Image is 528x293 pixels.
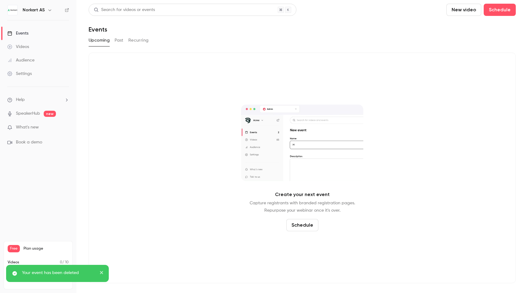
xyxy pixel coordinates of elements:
[7,30,28,36] div: Events
[8,245,20,252] span: Free
[94,7,155,13] div: Search for videos or events
[89,35,110,45] button: Upcoming
[446,4,481,16] button: New video
[16,110,40,117] a: SpeakerHub
[7,97,69,103] li: help-dropdown-opener
[16,139,42,146] span: Book a demo
[60,261,62,264] span: 0
[7,44,29,50] div: Videos
[60,260,69,265] p: / 10
[128,35,149,45] button: Recurring
[16,97,25,103] span: Help
[44,111,56,117] span: new
[24,246,69,251] span: Plan usage
[7,71,32,77] div: Settings
[89,26,107,33] h1: Events
[275,191,330,198] p: Create your next event
[16,124,39,131] span: What's new
[8,260,19,265] p: Videos
[23,7,45,13] h6: Norkart AS
[22,270,95,276] p: Your event has been deleted
[286,219,318,231] button: Schedule
[484,4,516,16] button: Schedule
[100,270,104,277] button: close
[115,35,123,45] button: Past
[7,57,35,63] div: Audience
[250,199,355,214] p: Capture registrants with branded registration pages. Repurpose your webinar once it's over.
[8,5,17,15] img: Norkart AS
